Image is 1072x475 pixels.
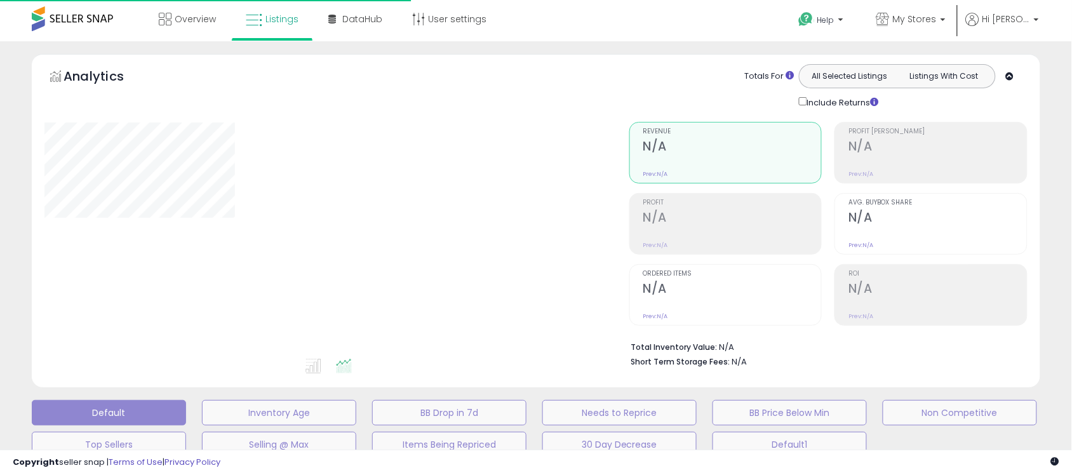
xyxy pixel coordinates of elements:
[897,68,991,84] button: Listings With Cost
[175,13,216,25] span: Overview
[848,312,873,320] small: Prev: N/A
[848,128,1027,135] span: Profit [PERSON_NAME]
[13,456,59,468] strong: Copyright
[713,400,867,425] button: BB Price Below Min
[883,400,1037,425] button: Non Competitive
[643,139,822,156] h2: N/A
[164,456,220,468] a: Privacy Policy
[202,400,356,425] button: Inventory Age
[372,432,526,457] button: Items Being Repriced
[848,271,1027,278] span: ROI
[32,432,186,457] button: Top Sellers
[631,356,730,367] b: Short Term Storage Fees:
[643,281,822,298] h2: N/A
[265,13,298,25] span: Listings
[372,400,526,425] button: BB Drop in 7d
[713,432,867,457] button: Default1
[643,312,668,320] small: Prev: N/A
[848,170,873,178] small: Prev: N/A
[13,457,220,469] div: seller snap | |
[732,356,747,368] span: N/A
[631,338,1019,354] li: N/A
[848,139,1027,156] h2: N/A
[817,15,834,25] span: Help
[798,11,814,27] i: Get Help
[643,241,668,249] small: Prev: N/A
[745,70,794,83] div: Totals For
[643,271,822,278] span: Ordered Items
[848,281,1027,298] h2: N/A
[893,13,937,25] span: My Stores
[848,199,1027,206] span: Avg. Buybox Share
[982,13,1030,25] span: Hi [PERSON_NAME]
[848,241,873,249] small: Prev: N/A
[643,210,822,227] h2: N/A
[64,67,149,88] h5: Analytics
[202,432,356,457] button: Selling @ Max
[643,128,822,135] span: Revenue
[109,456,163,468] a: Terms of Use
[643,199,822,206] span: Profit
[789,95,894,109] div: Include Returns
[803,68,897,84] button: All Selected Listings
[643,170,668,178] small: Prev: N/A
[542,400,697,425] button: Needs to Reprice
[542,432,697,457] button: 30 Day Decrease
[966,13,1039,41] a: Hi [PERSON_NAME]
[789,2,856,41] a: Help
[631,342,718,352] b: Total Inventory Value:
[342,13,382,25] span: DataHub
[32,400,186,425] button: Default
[848,210,1027,227] h2: N/A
